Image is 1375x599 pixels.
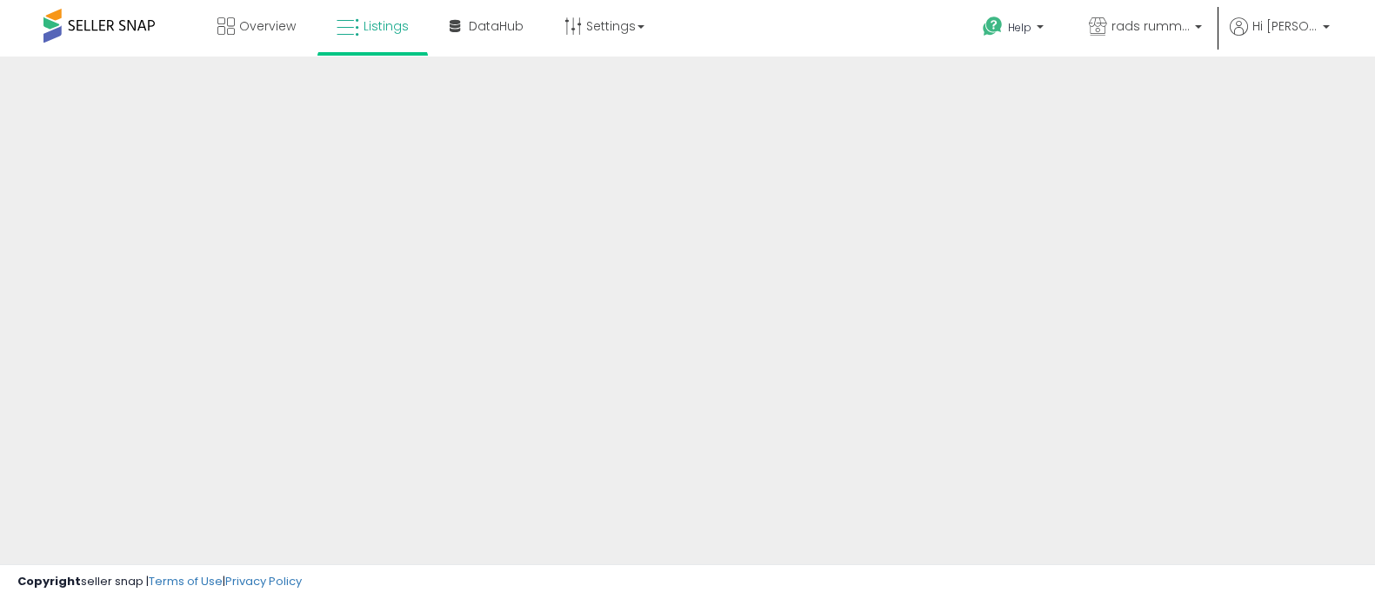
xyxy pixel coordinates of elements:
a: Privacy Policy [225,573,302,589]
a: Terms of Use [149,573,223,589]
a: Hi [PERSON_NAME] [1230,17,1330,57]
i: Get Help [982,16,1004,37]
span: Help [1008,20,1031,35]
span: Hi [PERSON_NAME] [1252,17,1318,35]
span: DataHub [469,17,524,35]
span: Overview [239,17,296,35]
div: seller snap | | [17,574,302,590]
span: rads rummage [1111,17,1190,35]
span: Listings [364,17,409,35]
a: Help [969,3,1061,57]
strong: Copyright [17,573,81,589]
